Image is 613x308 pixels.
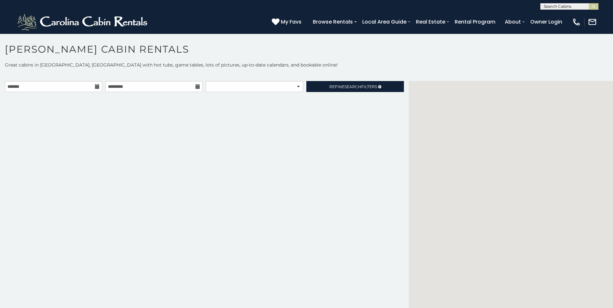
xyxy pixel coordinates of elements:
[16,12,150,32] img: White-1-2.png
[310,16,356,27] a: Browse Rentals
[502,16,524,27] a: About
[572,17,581,26] img: phone-regular-white.png
[451,16,499,27] a: Rental Program
[329,84,377,89] span: Refine Filters
[359,16,410,27] a: Local Area Guide
[272,18,303,26] a: My Favs
[527,16,565,27] a: Owner Login
[306,81,404,92] a: RefineSearchFilters
[281,18,301,26] span: My Favs
[344,84,361,89] span: Search
[413,16,449,27] a: Real Estate
[588,17,597,26] img: mail-regular-white.png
